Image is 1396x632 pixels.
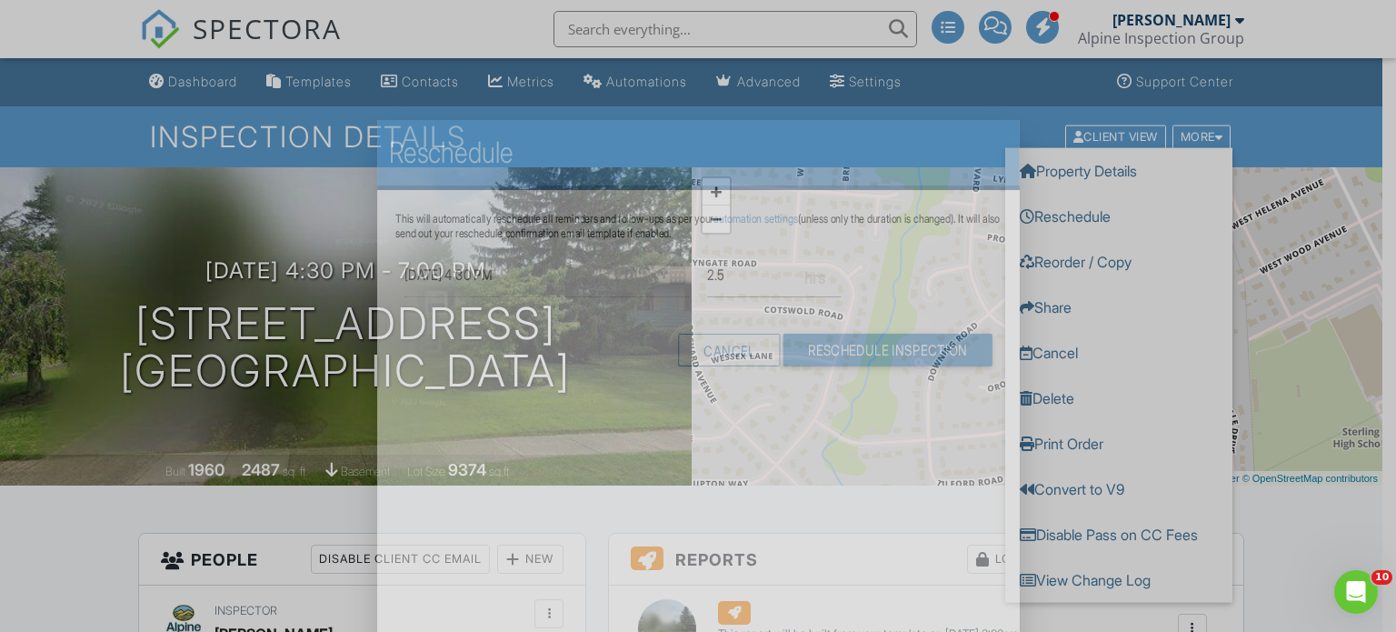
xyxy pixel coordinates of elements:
[389,135,1007,171] h2: Reschedule
[1334,570,1378,614] iframe: Intercom live chat
[678,334,780,366] div: Cancel
[713,212,797,226] a: automation settings
[1371,570,1392,585] span: 10
[395,212,1002,241] p: This will automatically reschedule all reminders and follow-ups as per your (unless only the dura...
[783,334,992,366] input: Reschedule Inspection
